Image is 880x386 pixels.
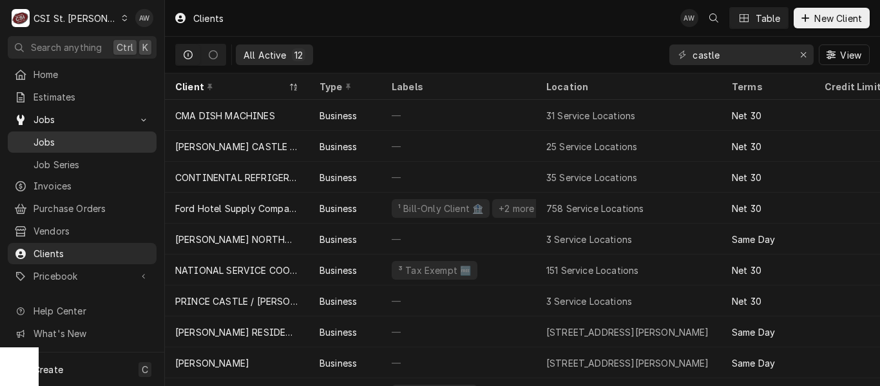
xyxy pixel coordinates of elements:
div: AW [135,9,153,27]
a: Go to Jobs [8,109,157,130]
div: [PERSON_NAME] RESIDENCE [175,325,299,339]
a: Estimates [8,86,157,108]
span: What's New [33,327,149,340]
div: Business [320,233,357,246]
div: Same Day [732,356,775,370]
div: Business [320,264,357,277]
div: Client [175,80,286,93]
a: Go to Pricebook [8,265,157,287]
div: Terms [732,80,801,93]
div: 151 Service Locations [546,264,638,277]
div: AW [680,9,698,27]
div: Net 30 [732,264,761,277]
div: C [12,9,30,27]
div: PRINCE CASTLE / [PERSON_NAME] [175,294,299,308]
div: Net 30 [732,202,761,215]
a: Vendors [8,220,157,242]
span: Job Series [33,158,150,171]
div: — [381,224,536,255]
span: View [837,48,864,62]
a: Clients [8,243,157,264]
span: Jobs [33,135,150,149]
div: 3 Service Locations [546,294,632,308]
input: Keyword search [693,44,789,65]
div: — [381,285,536,316]
a: Purchase Orders [8,198,157,219]
div: Net 30 [732,171,761,184]
a: Go to Help Center [8,300,157,322]
span: New Client [812,12,865,25]
span: Pricebook [33,269,131,283]
div: Business [320,140,357,153]
span: Estimates [33,90,150,104]
span: Search anything [31,41,102,54]
div: Business [320,356,357,370]
div: Same Day [732,233,775,246]
div: All Active [244,48,287,62]
div: ¹ Bill-Only Client 🏦 [397,202,484,215]
div: CSI St. Louis's Avatar [12,9,30,27]
div: Business [320,325,357,339]
div: [PERSON_NAME] [175,356,249,370]
span: Vendors [33,224,150,238]
div: Labels [392,80,526,93]
span: Purchase Orders [33,202,150,215]
div: Net 30 [732,294,761,308]
div: 758 Service Locations [546,202,644,215]
div: Business [320,294,357,308]
div: +2 more [497,202,535,215]
div: Alexandria Wilp's Avatar [680,9,698,27]
span: Invoices [33,179,150,193]
div: CONTINENTAL REFRIGERATION [175,171,299,184]
button: Open search [703,8,724,28]
div: 25 Service Locations [546,140,637,153]
div: Same Day [732,325,775,339]
div: CMA DISH MACHINES [175,109,275,122]
span: Ctrl [117,41,133,54]
div: — [381,347,536,378]
div: 35 Service Locations [546,171,637,184]
div: Net 30 [732,109,761,122]
div: Table [756,12,781,25]
div: ³ Tax Exempt 🆓 [397,264,472,277]
div: 31 Service Locations [546,109,635,122]
div: [STREET_ADDRESS][PERSON_NAME] [546,356,709,370]
a: Go to What's New [8,323,157,344]
div: — [381,316,536,347]
span: C [142,363,148,376]
a: Jobs [8,131,157,153]
a: Home [8,64,157,85]
span: Help Center [33,304,149,318]
div: [PERSON_NAME] CASTLE STOVE COMPANY [175,140,299,153]
a: Job Series [8,154,157,175]
button: View [819,44,870,65]
div: 3 Service Locations [546,233,632,246]
div: Net 30 [732,140,761,153]
a: Invoices [8,175,157,197]
div: — [381,100,536,131]
button: Search anythingCtrlK [8,36,157,59]
div: Type [320,80,368,93]
div: Business [320,109,357,122]
div: Location [546,80,711,93]
div: Business [320,202,357,215]
span: Jobs [33,113,131,126]
span: Home [33,68,150,81]
span: K [142,41,148,54]
div: [PERSON_NAME] NORTHWEST INC [175,233,299,246]
div: Business [320,171,357,184]
div: Ford Hotel Supply Company [175,202,299,215]
span: Create [33,364,63,375]
div: CSI St. [PERSON_NAME] [33,12,117,25]
button: New Client [794,8,870,28]
span: Clients [33,247,150,260]
button: Erase input [793,44,814,65]
div: NATIONAL SERVICE COOPERATIVE [175,264,299,277]
div: Alexandria Wilp's Avatar [135,9,153,27]
div: — [381,162,536,193]
div: [STREET_ADDRESS][PERSON_NAME] [546,325,709,339]
div: — [381,131,536,162]
div: 12 [294,48,303,62]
